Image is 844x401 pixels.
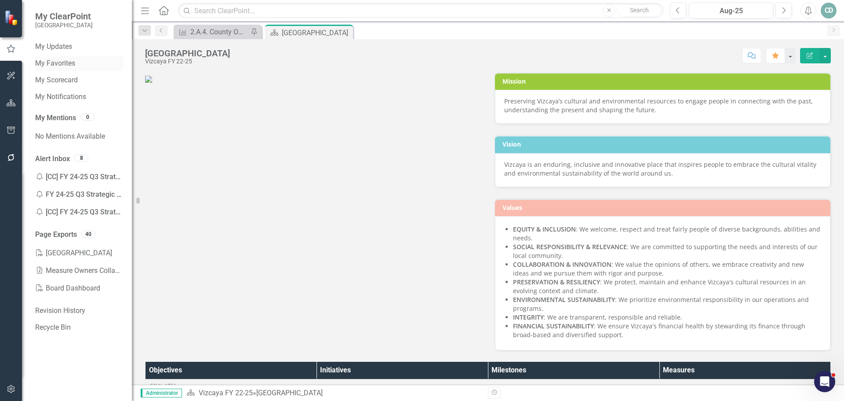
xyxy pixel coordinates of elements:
[35,59,123,69] a: My Favorites
[35,203,123,221] div: [CC] FY 24-25 Q3 Strategic Plan - Enter your data Reminder
[145,58,230,65] div: Vizcaya FY 22-25
[513,225,821,243] li: : We welcome, respect and treat fairly people of diverse backgrounds, abilities and needs.
[821,3,837,18] button: CD
[502,78,826,85] h3: Mission
[513,243,627,251] strong: SOCIAL RESPONSIBILITY & RELEVANCE
[513,295,615,304] strong: ENVIRONMENTAL SUSTAINABILITY
[178,3,663,18] input: Search ClearPoint...
[35,11,93,22] span: My ClearPoint
[513,243,821,260] li: : We are committed to supporting the needs and interests of our local community.
[692,6,770,16] div: Aug-25
[513,278,600,286] strong: PRESERVATION & RESILIENCY
[502,141,826,147] h3: Vision
[35,244,123,262] a: [GEOGRAPHIC_DATA]
[35,186,123,203] div: FY 24-25 Q3 Strategic Plan - Enter your data Remin...
[814,371,835,392] iframe: Intercom live chat
[35,306,123,316] a: Revision History
[35,323,123,333] a: Recycle Bin
[4,10,20,26] img: ClearPoint Strategy
[35,92,123,102] a: My Notifications
[35,113,76,123] a: My Mentions
[502,204,826,211] h3: Values
[256,389,323,397] div: [GEOGRAPHIC_DATA]
[513,225,576,233] strong: EQUITY & INCLUSION
[282,27,351,38] div: [GEOGRAPHIC_DATA]
[513,260,821,278] li: : We value the opinions of others, we embrace creativity and new ideas and we pursue them with ri...
[513,322,594,330] strong: FINANCIAL SUSTAINABILITY
[35,128,123,145] div: No Mentions Available
[630,7,649,14] span: Search
[145,48,230,58] div: [GEOGRAPHIC_DATA]
[145,76,152,83] img: VIZ_LOGO_2955_RGB.jpg
[504,97,821,114] div: Preserving Vizcaya’s cultural and environmental resources to engage people in connecting with the...
[513,278,821,295] li: : We protect, maintain and enhance Vizcaya's cultural resources in an evolving context and climate.
[513,295,821,313] li: : We prioritize environmental responsibility in our operations and programs.
[35,280,123,297] a: Board Dashboard
[141,389,182,397] span: Administrator
[199,389,253,397] a: Vizcaya FY 22-25
[186,388,481,398] div: »
[176,26,248,37] a: 2.A.4. County Officials: Strengthen awareness among MDC elected officials by meeting in person wi...
[513,313,821,322] li: : We are transparent, responsible and reliable.
[81,230,95,238] div: 40
[150,382,826,389] div: Goal Area
[513,313,544,321] strong: INTEGRITY
[504,160,821,178] div: Vizcaya is an enduring, inclusive and innovative place that inspires people to embrace the cultur...
[35,42,123,52] a: My Updates
[190,26,248,37] div: 2.A.4. County Officials: Strengthen awareness among MDC elected officials by meeting in person wi...
[513,260,611,269] strong: COLLABORATION & INNOVATION
[80,113,95,121] div: 0
[74,154,88,162] div: 8
[689,3,773,18] button: Aug-25
[35,262,123,280] a: Measure Owners Collaborators Faciliators
[35,22,93,29] small: [GEOGRAPHIC_DATA]
[35,230,77,240] a: Page Exports
[35,168,123,186] div: [CC] FY 24-25 Q3 Strategic Plan - Enter your data Reminder
[617,4,661,17] button: Search
[513,322,821,339] li: : We ensure Vizcaya's financial health by stewarding its finance through broad-based and diversif...
[35,75,123,85] a: My Scorecard
[35,154,70,164] a: Alert Inbox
